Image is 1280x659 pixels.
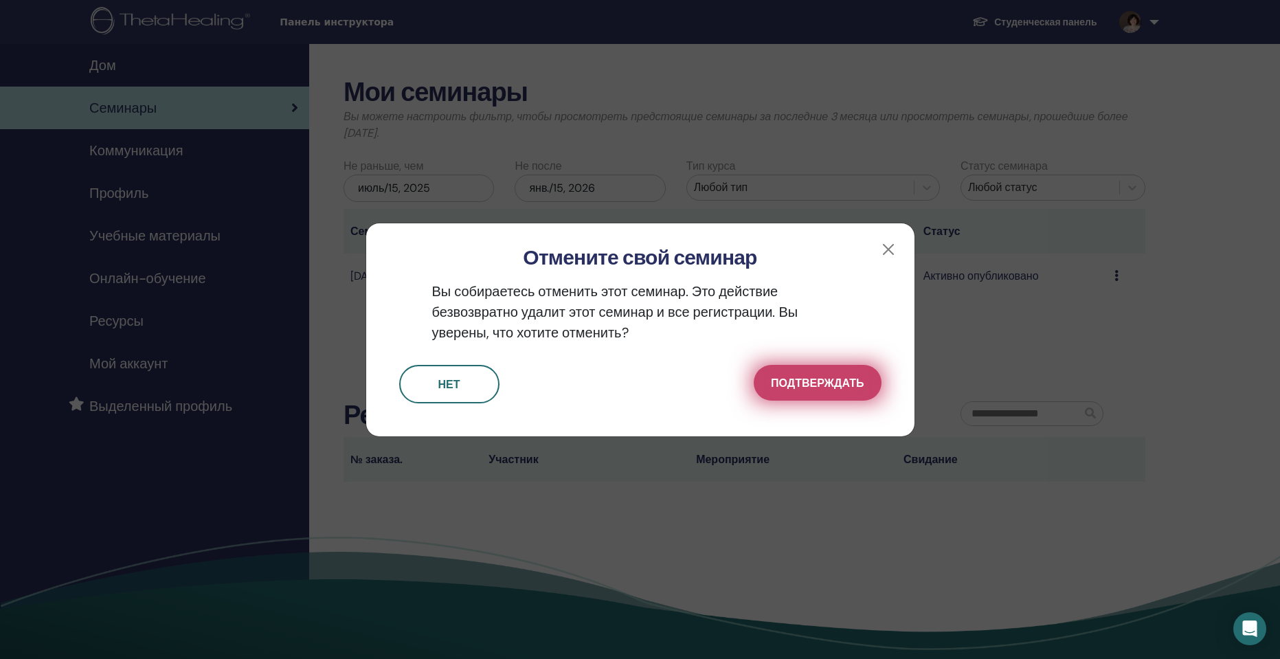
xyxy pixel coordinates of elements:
[1233,612,1266,645] div: Открытый Интерком Мессенджер
[754,365,881,401] button: Подтверждать
[771,376,864,390] font: Подтверждать
[438,377,460,392] font: Нет
[399,365,499,403] button: Нет
[432,282,798,342] font: Вы собираетесь отменить этот семинар. Это действие безвозвратно удалит этот семинар и все регистр...
[523,244,756,271] font: Отмените свой семинар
